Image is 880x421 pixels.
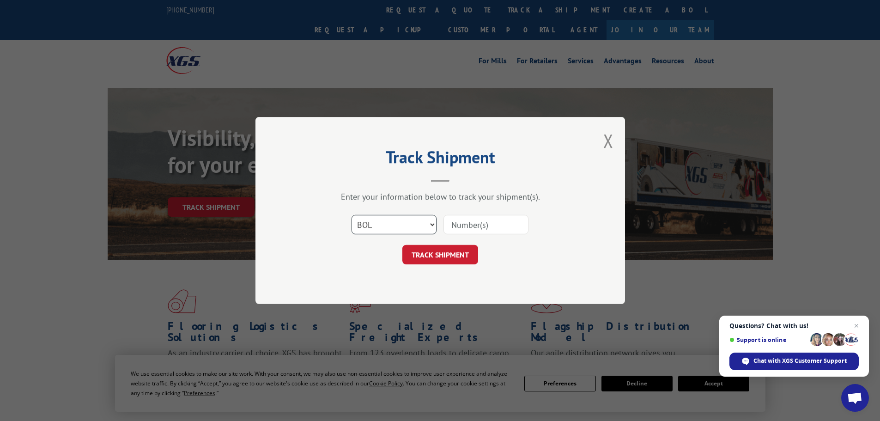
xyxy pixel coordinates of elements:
[603,128,613,153] button: Close modal
[729,322,859,329] span: Questions? Chat with us!
[851,320,862,331] span: Close chat
[841,384,869,412] div: Open chat
[729,336,807,343] span: Support is online
[302,151,579,168] h2: Track Shipment
[302,191,579,202] div: Enter your information below to track your shipment(s).
[443,215,528,234] input: Number(s)
[753,357,847,365] span: Chat with XGS Customer Support
[729,353,859,370] div: Chat with XGS Customer Support
[402,245,478,264] button: TRACK SHIPMENT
